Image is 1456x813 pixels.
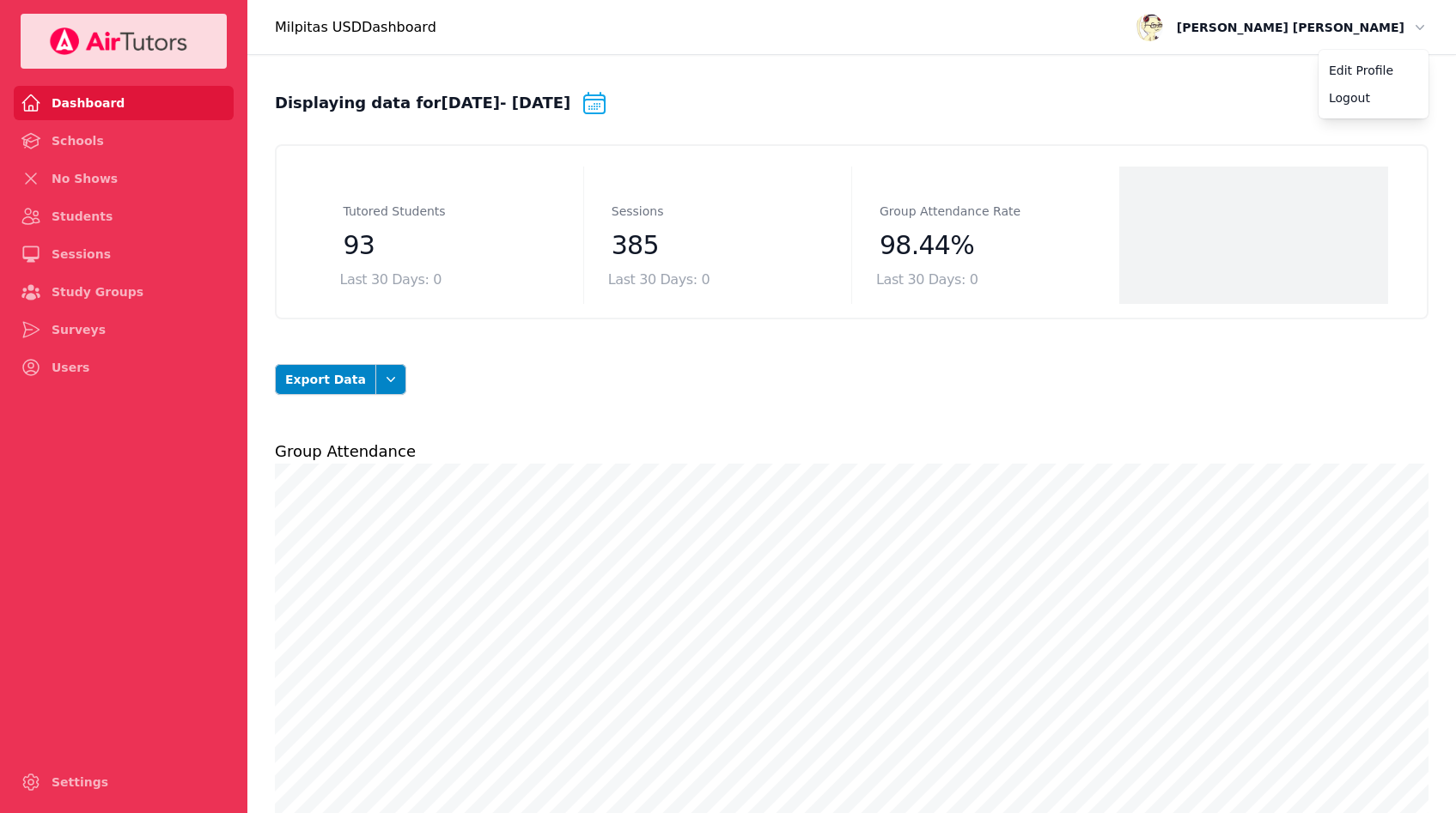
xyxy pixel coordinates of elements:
[14,161,234,196] a: No Shows
[1177,17,1404,38] span: [PERSON_NAME] [PERSON_NAME]
[344,228,556,263] dd: 93
[14,199,234,234] a: Students
[1319,84,1429,112] button: Logout
[340,270,559,290] div: Last 30 Days: 0
[14,124,234,158] a: Schools
[1136,14,1163,41] img: avatar
[49,27,188,55] img: Your Company
[344,201,446,221] dt: Tutored Students
[275,440,1429,464] h2: Group Attendance
[1319,57,1429,84] a: Edit Profile
[880,228,1092,263] dd: 98.44%
[612,201,664,221] dt: Sessions
[14,312,234,347] a: Surveys
[612,228,824,263] dd: 385
[880,201,1020,221] dt: Group Attendance Rate
[14,350,234,385] a: Users
[14,237,234,271] a: Sessions
[14,86,234,120] a: Dashboard
[876,270,1095,290] div: Last 30 Days: 0
[608,270,827,290] div: Last 30 Days: 0
[14,275,234,309] a: Study Groups
[275,364,376,395] button: Export Data
[14,765,234,799] a: Settings
[275,89,608,117] div: Displaying data for [DATE] - [DATE]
